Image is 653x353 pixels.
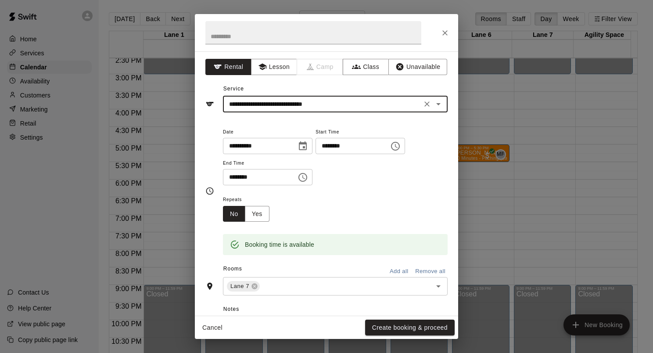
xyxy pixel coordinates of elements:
span: End Time [223,158,312,169]
button: Rental [205,59,251,75]
div: outlined button group [223,206,269,222]
span: Date [223,126,312,138]
div: Booking time is available [245,237,314,252]
span: Camps can only be created in the Services page [297,59,343,75]
svg: Service [205,100,214,108]
button: Cancel [198,320,226,336]
svg: Timing [205,187,214,195]
button: Lesson [251,59,297,75]
span: Notes [223,303,448,317]
button: Close [437,25,453,41]
button: Yes [245,206,269,222]
span: Repeats [223,194,276,206]
span: Service [223,86,244,92]
button: Remove all [413,265,448,278]
button: Open [432,280,445,292]
button: Open [432,98,445,110]
button: Create booking & proceed [365,320,455,336]
button: Unavailable [388,59,447,75]
button: Choose time, selected time is 6:00 PM [387,137,404,155]
div: Lane 7 [227,281,260,292]
span: Rooms [223,266,242,272]
button: Add all [385,265,413,278]
button: Choose date, selected date is Sep 19, 2025 [294,137,312,155]
svg: Rooms [205,282,214,291]
button: Clear [421,98,433,110]
span: Start Time [316,126,405,138]
button: No [223,206,245,222]
button: Class [343,59,389,75]
button: Choose time, selected time is 6:30 PM [294,169,312,186]
span: Lane 7 [227,282,253,291]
